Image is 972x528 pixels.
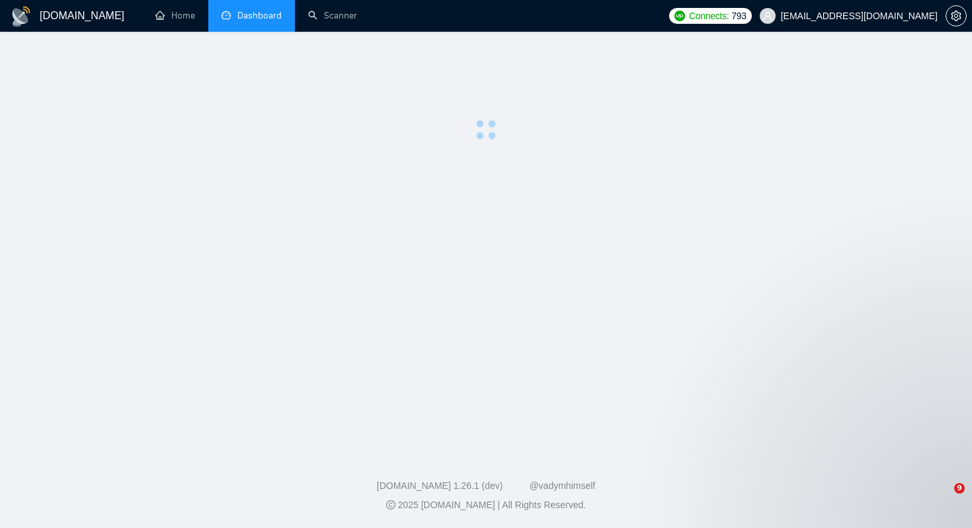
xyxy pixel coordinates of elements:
[222,11,231,20] span: dashboard
[674,11,685,21] img: upwork-logo.png
[927,483,959,515] iframe: Intercom live chat
[529,480,595,491] a: @vadymhimself
[377,480,503,491] a: [DOMAIN_NAME] 1.26.1 (dev)
[11,498,961,512] div: 2025 [DOMAIN_NAME] | All Rights Reserved.
[763,11,772,21] span: user
[946,11,967,21] a: setting
[386,500,395,509] span: copyright
[954,483,965,494] span: 9
[11,6,32,27] img: logo
[308,10,357,21] a: searchScanner
[946,5,967,26] button: setting
[155,10,195,21] a: homeHome
[731,9,746,23] span: 793
[689,9,729,23] span: Connects:
[237,10,282,21] span: Dashboard
[946,11,966,21] span: setting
